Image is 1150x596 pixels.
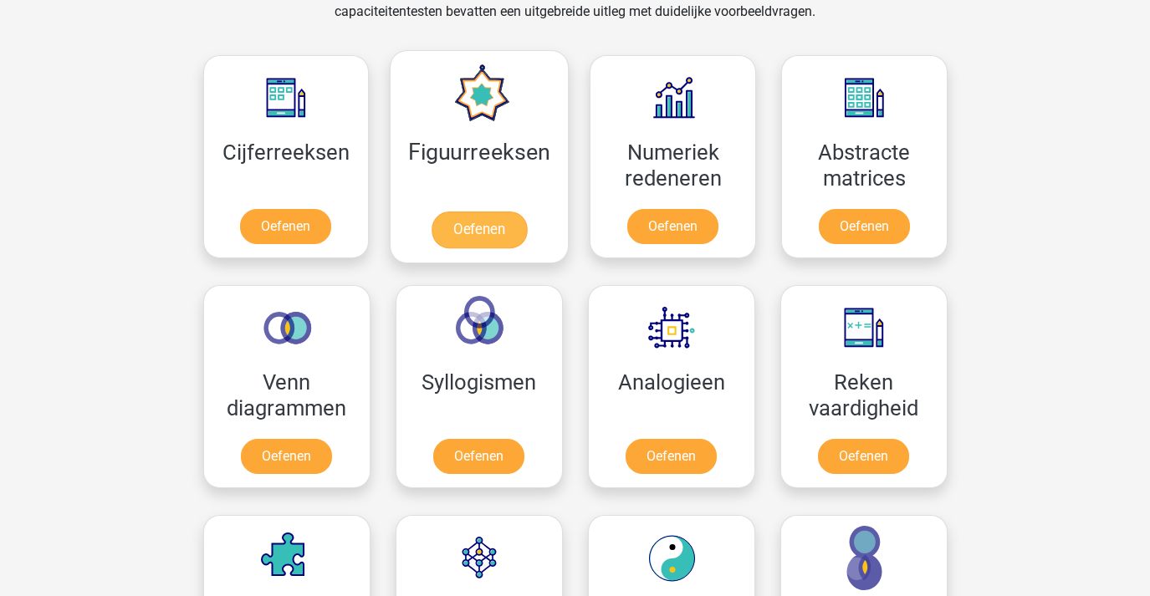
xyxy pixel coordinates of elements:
a: Oefenen [241,439,332,474]
a: Oefenen [819,209,910,244]
a: Oefenen [818,439,909,474]
a: Oefenen [626,439,717,474]
a: Oefenen [240,209,331,244]
a: Oefenen [627,209,718,244]
a: Oefenen [432,211,527,248]
a: Oefenen [433,439,524,474]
